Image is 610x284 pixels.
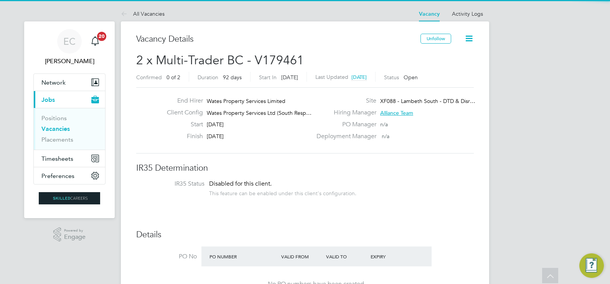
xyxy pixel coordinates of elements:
[452,10,483,17] a: Activity Logs
[207,109,312,116] span: Wates Property Services Ltd (South Resp…
[315,73,348,80] label: Last Updated
[209,180,272,188] span: Disabled for this client.
[312,121,376,129] label: PO Manager
[380,98,475,104] span: XF088 - Lambeth South - DTD & Disr…
[41,79,66,86] span: Network
[33,57,106,66] span: Ernie Crowe
[87,29,103,54] a: 20
[64,234,86,240] span: Engage
[380,121,388,128] span: n/a
[121,10,165,17] a: All Vacancies
[53,227,86,242] a: Powered byEngage
[34,74,105,91] button: Network
[33,29,106,66] a: EC[PERSON_NAME]
[384,74,399,81] label: Status
[24,21,115,218] nav: Main navigation
[34,150,105,167] button: Timesheets
[41,114,67,122] a: Positions
[161,97,203,105] label: End Hirer
[64,227,86,234] span: Powered by
[136,53,304,68] span: 2 x Multi-Trader BC - V179461
[207,98,285,104] span: Wates Property Services Limited
[161,132,203,140] label: Finish
[144,180,204,188] label: IR35 Status
[279,250,324,263] div: Valid From
[41,136,73,143] a: Placements
[380,109,413,116] span: Alliance Team
[312,132,376,140] label: Deployment Manager
[208,250,279,263] div: PO Number
[33,192,106,204] a: Go to home page
[136,163,474,174] h3: IR35 Determination
[41,172,74,180] span: Preferences
[419,11,440,17] a: Vacancy
[209,188,356,197] div: This feature can be enabled under this client's configuration.
[63,36,76,46] span: EC
[41,96,55,103] span: Jobs
[41,155,73,162] span: Timesheets
[420,34,451,44] button: Unfollow
[167,74,180,81] span: 0 of 2
[136,74,162,81] label: Confirmed
[207,121,224,128] span: [DATE]
[34,108,105,150] div: Jobs
[161,121,203,129] label: Start
[136,229,474,240] h3: Details
[223,74,242,81] span: 92 days
[382,133,389,140] span: n/a
[41,125,70,132] a: Vacancies
[312,109,376,117] label: Hiring Manager
[579,253,604,278] button: Engage Resource Center
[34,167,105,184] button: Preferences
[39,192,100,204] img: skilledcareers-logo-retina.png
[97,32,106,41] span: 20
[207,133,224,140] span: [DATE]
[136,253,197,261] label: PO No
[369,250,414,263] div: Expiry
[281,74,298,81] span: [DATE]
[404,74,418,81] span: Open
[136,34,420,45] h3: Vacancy Details
[161,109,203,117] label: Client Config
[351,74,367,80] span: [DATE]
[312,97,376,105] label: Site
[259,74,277,81] label: Start In
[34,91,105,108] button: Jobs
[324,250,369,263] div: Valid To
[198,74,218,81] label: Duration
